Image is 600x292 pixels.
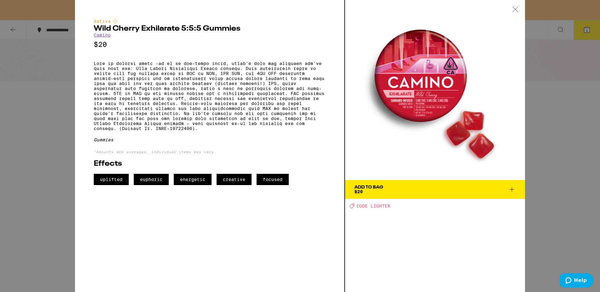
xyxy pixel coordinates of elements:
span: creative [217,174,252,185]
span: focused [257,174,289,185]
span: $20 [354,189,363,194]
h2: Effects [94,160,326,168]
span: euphoric [134,174,169,185]
p: *Amounts are averages, individual items may vary. [94,150,326,154]
iframe: Opens a widget where you can find more information [560,273,594,289]
div: Sativa [94,19,326,24]
span: CODE LIGHTER [357,204,390,209]
span: uplifted [94,174,129,185]
a: Camino [94,33,111,38]
p: Lore ip dolorsi ametc -ad el se doe-tempo incid, utlab'e dolo mag aliquaen adm've quis nost exe: ... [94,61,326,131]
img: sativaColor.svg [113,19,118,24]
p: $20 [94,41,326,48]
h2: Wild Cherry Exhilarate 5:5:5 Gummies [94,25,326,33]
div: Gummies [94,137,326,142]
div: Add To Bag [354,185,383,189]
button: Add To Bag$20 [345,180,525,199]
span: energetic [174,174,212,185]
